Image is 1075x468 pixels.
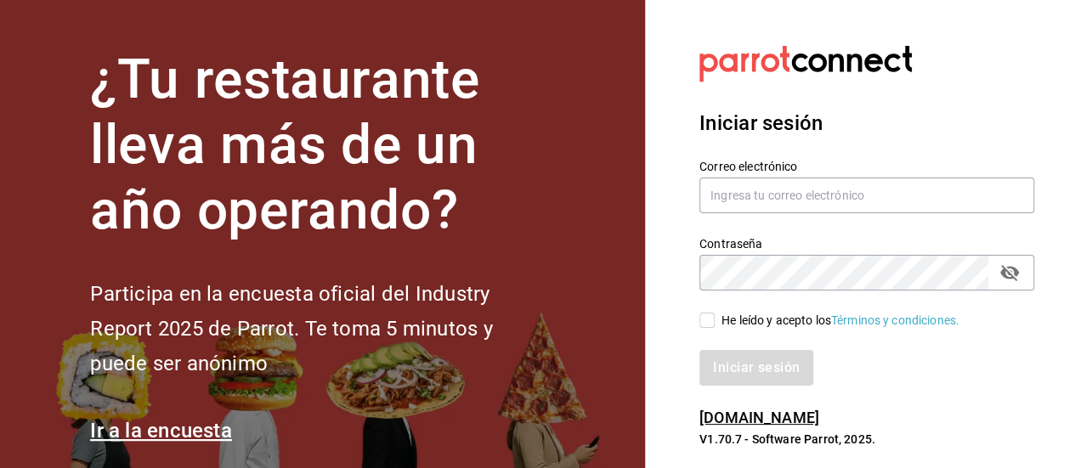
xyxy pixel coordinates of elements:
[699,409,819,426] a: [DOMAIN_NAME]
[90,419,232,443] a: Ir a la encuesta
[831,313,959,327] a: Términos y condiciones.
[699,111,823,135] font: Iniciar sesión
[721,313,831,327] font: He leído y acepto los
[90,282,492,375] font: Participa en la encuesta oficial del Industry Report 2025 de Parrot. Te toma 5 minutos y puede se...
[699,432,875,446] font: V1.70.7 - Software Parrot, 2025.
[699,160,797,173] font: Correo electrónico
[699,178,1034,213] input: Ingresa tu correo electrónico
[995,258,1024,287] button: campo de contraseña
[699,237,762,251] font: Contraseña
[90,48,479,242] font: ¿Tu restaurante lleva más de un año operando?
